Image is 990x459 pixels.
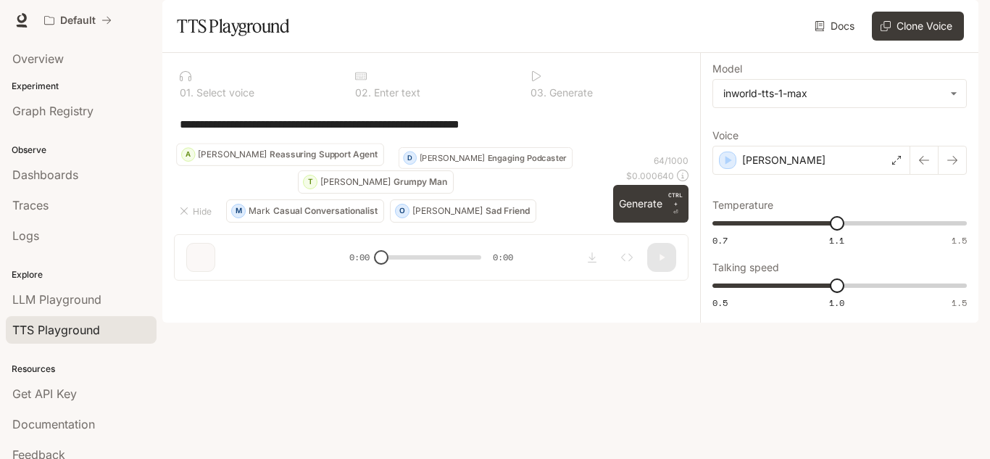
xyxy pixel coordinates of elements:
span: 0.7 [712,234,728,247]
button: A[PERSON_NAME]Reassuring Support Agent [176,143,384,165]
p: Grumpy Man [394,178,447,186]
div: A [182,143,195,165]
p: [PERSON_NAME] [742,153,825,168]
div: inworld-tts-1-max [723,86,943,101]
p: CTRL + [668,191,683,208]
p: Casual Conversationalist [273,207,378,215]
p: 0 1 . [180,88,194,98]
div: inworld-tts-1-max [713,80,966,107]
div: O [396,199,409,223]
h1: TTS Playground [177,12,289,41]
p: Temperature [712,200,773,210]
button: O[PERSON_NAME]Sad Friend [390,199,536,223]
div: D [404,147,416,169]
p: [PERSON_NAME] [320,178,391,186]
p: Enter text [371,88,420,98]
a: Docs [812,12,860,41]
span: 0.5 [712,297,728,309]
p: Generate [546,88,593,98]
span: 1.5 [952,297,967,309]
p: 0 2 . [355,88,371,98]
span: 1.0 [829,297,844,309]
button: Hide [174,199,220,223]
div: T [304,170,317,194]
button: MMarkCasual Conversationalist [226,199,384,223]
p: Default [60,15,96,27]
p: Model [712,64,742,74]
div: M [232,199,245,223]
button: D[PERSON_NAME]Engaging Podcaster [399,147,573,169]
p: Sad Friend [486,207,530,215]
p: [PERSON_NAME] [412,207,483,215]
button: GenerateCTRL +⏎ [613,185,689,223]
span: 1.1 [829,234,844,247]
button: T[PERSON_NAME]Grumpy Man [298,170,454,194]
p: [PERSON_NAME] [420,154,485,162]
p: Talking speed [712,262,779,273]
button: All workspaces [38,6,118,35]
button: Clone Voice [872,12,964,41]
p: Reassuring Support Agent [270,150,378,159]
p: [PERSON_NAME] [198,150,267,159]
p: 64 / 1000 [654,154,689,167]
p: 0 3 . [531,88,546,98]
p: $ 0.000640 [626,170,674,182]
p: Engaging Podcaster [488,154,567,162]
p: Mark [249,207,270,215]
p: Select voice [194,88,254,98]
span: 1.5 [952,234,967,247]
p: ⏎ [668,191,683,217]
p: Voice [712,131,739,141]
